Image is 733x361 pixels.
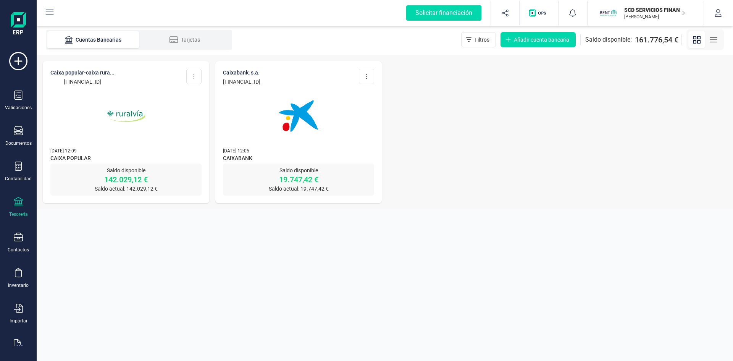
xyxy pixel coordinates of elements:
[154,36,215,44] div: Tarjetas
[600,5,617,21] img: SC
[8,282,29,288] div: Inventario
[475,36,489,44] span: Filtros
[50,185,202,193] p: Saldo actual: 142.029,12 €
[5,105,32,111] div: Validaciones
[9,211,28,217] div: Tesorería
[501,32,576,47] button: Añadir cuenta bancaria
[223,154,374,164] span: CAIXABANK
[50,154,202,164] span: CAIXA POPULAR
[50,174,202,185] p: 142.029,12 €
[50,69,115,76] p: CAIXA POPULAR-CAIXA RURA...
[50,78,115,86] p: [FINANCIAL_ID]
[624,6,685,14] p: SCD SERVICIOS FINANCIEROS SL
[50,148,77,154] span: [DATE] 12:09
[8,247,29,253] div: Contactos
[461,32,496,47] button: Filtros
[11,12,26,37] img: Logo Finanedi
[635,34,678,45] span: 161.776,54 €
[223,174,374,185] p: 19.747,42 €
[524,1,554,25] button: Logo de OPS
[624,14,685,20] p: [PERSON_NAME]
[10,318,27,324] div: Importar
[514,36,569,44] span: Añadir cuenta bancaria
[223,69,260,76] p: CAIXABANK, S.A.
[50,167,202,174] p: Saldo disponible
[223,78,260,86] p: [FINANCIAL_ID]
[223,185,374,193] p: Saldo actual: 19.747,42 €
[397,1,491,25] button: Solicitar financiación
[585,35,632,44] span: Saldo disponible:
[529,9,549,17] img: Logo de OPS
[63,36,124,44] div: Cuentas Bancarias
[597,1,694,25] button: SCSCD SERVICIOS FINANCIEROS SL[PERSON_NAME]
[406,5,481,21] div: Solicitar financiación
[223,167,374,174] p: Saldo disponible
[5,176,32,182] div: Contabilidad
[5,140,32,146] div: Documentos
[223,148,249,154] span: [DATE] 12:05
